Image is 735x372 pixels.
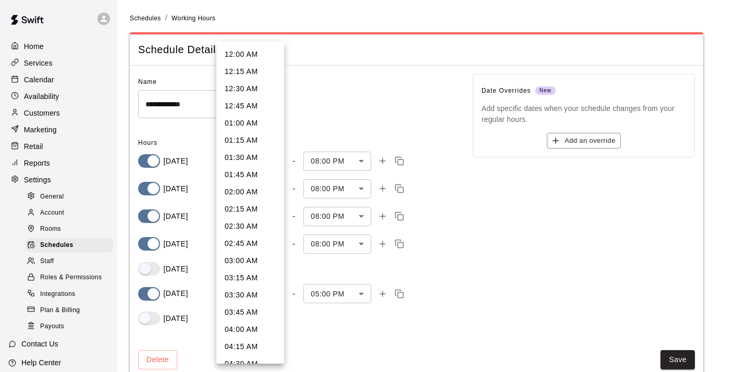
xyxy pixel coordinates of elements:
li: 04:00 AM [216,321,284,338]
li: 01:30 AM [216,149,284,166]
li: 02:30 AM [216,218,284,235]
li: 12:30 AM [216,80,284,97]
li: 02:15 AM [216,201,284,218]
li: 12:00 AM [216,46,284,63]
li: 03:15 AM [216,269,284,287]
li: 01:00 AM [216,115,284,132]
li: 03:30 AM [216,287,284,304]
li: 12:45 AM [216,97,284,115]
li: 01:15 AM [216,132,284,149]
li: 02:45 AM [216,235,284,252]
li: 02:00 AM [216,183,284,201]
li: 03:45 AM [216,304,284,321]
li: 04:15 AM [216,338,284,355]
li: 12:15 AM [216,63,284,80]
li: 01:45 AM [216,166,284,183]
li: 03:00 AM [216,252,284,269]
